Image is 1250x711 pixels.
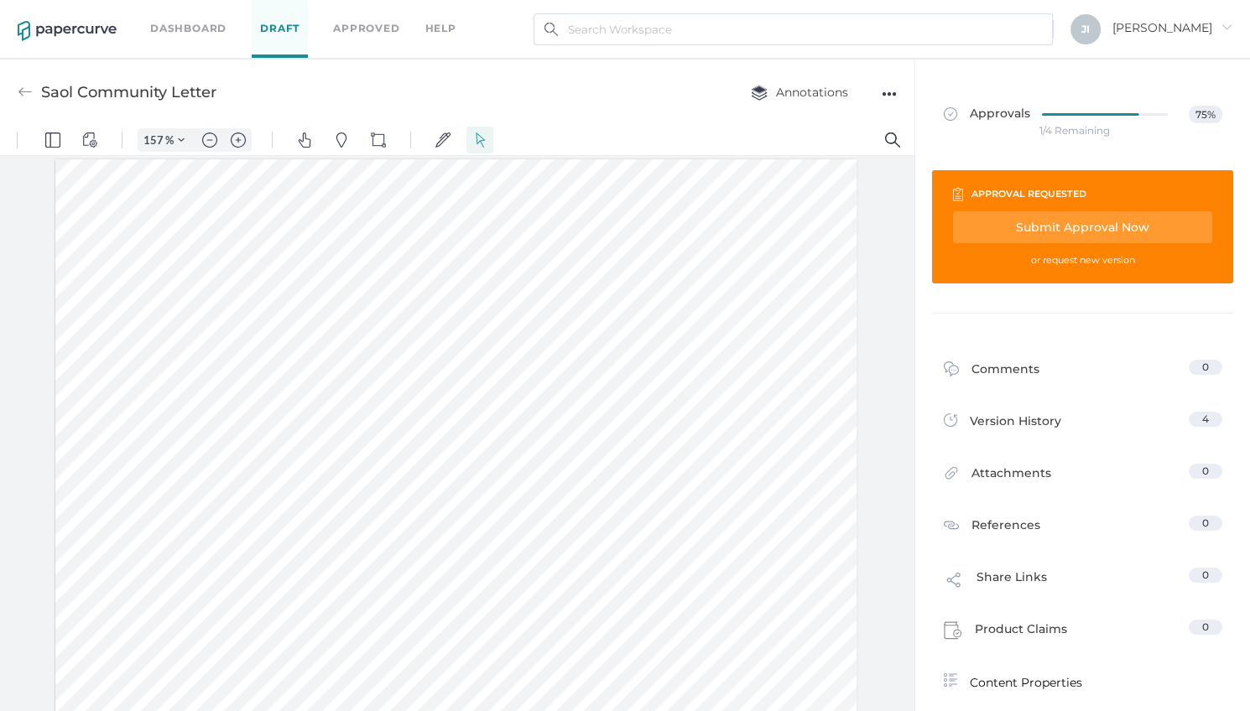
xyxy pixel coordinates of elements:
[138,8,165,23] input: Set zoom
[944,568,1047,599] div: Share Links
[82,8,97,23] img: default-viewcontrols.svg
[1202,620,1209,633] span: 0
[944,516,1040,537] div: References
[971,184,1086,203] div: approval requested
[944,464,1051,490] div: Attachments
[879,2,906,29] button: Search
[1202,516,1209,529] span: 0
[425,19,456,38] div: help
[1202,464,1209,477] span: 0
[751,85,848,100] span: Annotations
[1112,20,1232,35] span: [PERSON_NAME]
[1202,568,1209,581] span: 0
[944,672,1222,692] div: Content Properties
[196,3,223,27] button: Zoom out
[1202,413,1209,425] span: 4
[953,187,963,201] img: clipboard-icon-white.67177333.svg
[333,19,399,38] a: Approved
[944,412,1061,435] div: Version History
[953,251,1212,269] div: or request new version
[178,12,185,18] img: chevron.svg
[734,76,865,108] button: Annotations
[751,85,768,101] img: annotation-layers.cc6d0e6b.svg
[544,23,558,36] img: search.bf03fe8b.svg
[18,85,33,100] img: back-arrow-grey.72011ae3.svg
[944,360,1039,386] div: Comments
[944,569,964,594] img: share-link-icon.af96a55c.svg
[291,2,318,29] button: Pan
[944,517,959,532] img: reference-icon.cd0ee6a9.svg
[365,2,392,29] button: Shapes
[944,621,962,640] img: claims-icon.71597b81.svg
[1189,106,1221,123] span: 75%
[165,8,174,22] span: %
[944,107,957,121] img: approved-grey.341b8de9.svg
[944,360,1222,386] a: Comments0
[39,2,66,29] button: Panel
[150,19,227,38] a: Dashboard
[18,21,117,41] img: papercurve-logo-colour.7244d18c.svg
[1081,23,1090,35] span: J I
[944,516,1222,537] a: References0
[1221,21,1232,33] i: arrow_right
[944,412,1222,435] a: Version History4
[45,8,60,23] img: default-leftsidepanel.svg
[885,8,900,23] img: default-magnifying-glass.svg
[1202,361,1209,373] span: 0
[231,8,246,23] img: default-plus.svg
[297,8,312,23] img: default-pan.svg
[944,106,1030,124] span: Approvals
[435,8,451,23] img: default-sign.svg
[334,8,349,23] img: default-pin.svg
[430,2,456,29] button: Signatures
[944,620,1067,645] div: Product Claims
[466,2,493,29] button: Select
[202,8,217,23] img: default-minus.svg
[371,8,386,23] img: shapes-icon.svg
[944,568,1222,599] a: Share Links0
[76,2,103,29] button: View Controls
[225,3,252,27] button: Zoom in
[944,464,1222,490] a: Attachments0
[944,361,959,381] img: comment-icon.4fbda5a2.svg
[168,3,195,27] button: Zoom Controls
[934,89,1232,141] a: Approvals75%
[944,413,957,430] img: versions-icon.ee5af6b0.svg
[328,2,355,29] button: Pins
[534,13,1053,45] input: Search Workspace
[41,76,216,108] div: Saol Community Letter
[944,673,957,687] img: content-properties-icon.34d20aed.svg
[953,211,1212,243] div: Submit Approval Now
[472,8,487,23] img: default-select.svg
[944,465,959,485] img: attachments-icon.0dd0e375.svg
[882,82,897,106] div: ●●●
[944,620,1222,645] a: Product Claims0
